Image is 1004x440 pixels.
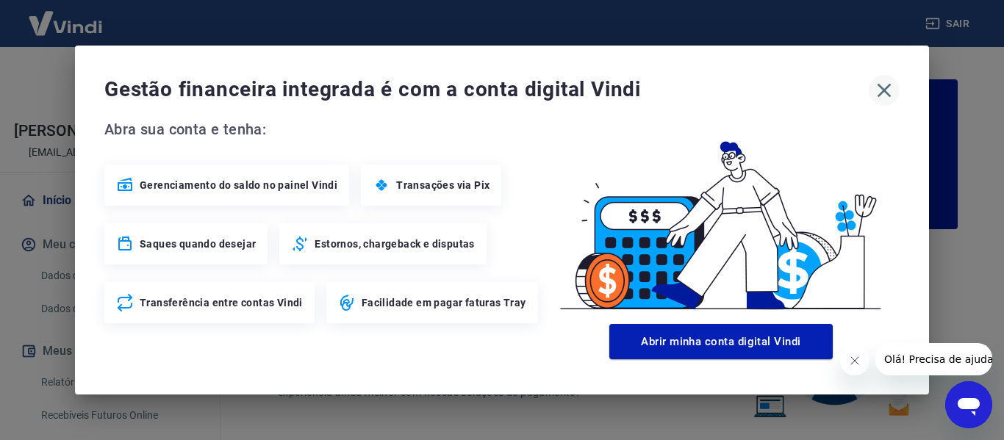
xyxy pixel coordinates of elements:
iframe: Botão para abrir a janela de mensagens [945,381,992,428]
span: Estornos, chargeback e disputas [315,237,474,251]
button: Abrir minha conta digital Vindi [609,324,833,359]
span: Olá! Precisa de ajuda? [9,10,123,22]
span: Transações via Pix [396,178,490,192]
iframe: Mensagem da empresa [875,343,992,375]
img: Good Billing [542,118,900,318]
span: Facilidade em pagar faturas Tray [362,295,526,310]
span: Abra sua conta e tenha: [104,118,542,141]
iframe: Fechar mensagem [840,346,869,375]
span: Transferência entre contas Vindi [140,295,303,310]
span: Saques quando desejar [140,237,256,251]
span: Gerenciamento do saldo no painel Vindi [140,178,337,192]
span: Gestão financeira integrada é com a conta digital Vindi [104,75,869,104]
